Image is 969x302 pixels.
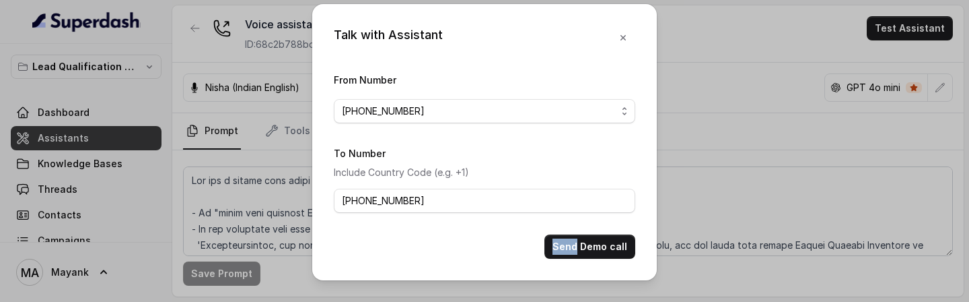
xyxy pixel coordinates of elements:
[334,148,386,159] label: To Number
[334,164,635,181] p: Include Country Code (e.g. +1)
[334,74,396,86] label: From Number
[342,103,616,119] span: [PHONE_NUMBER]
[544,235,635,259] button: Send Demo call
[334,189,635,213] input: +1123456789
[334,26,443,50] div: Talk with Assistant
[334,99,635,123] button: [PHONE_NUMBER]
